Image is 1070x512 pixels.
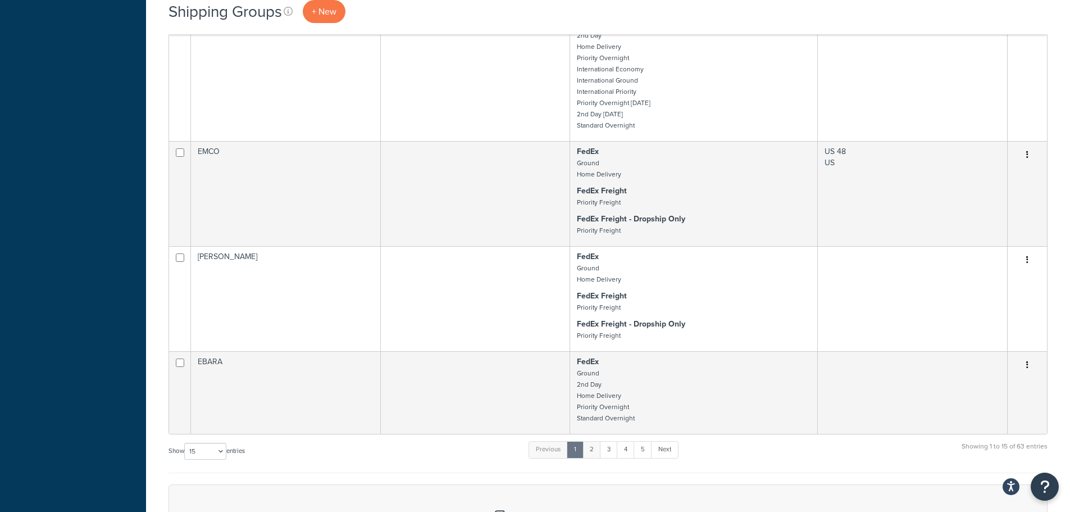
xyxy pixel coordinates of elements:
[312,5,336,18] span: + New
[617,441,635,458] a: 4
[1031,473,1059,501] button: Open Resource Center
[600,441,618,458] a: 3
[577,197,621,207] small: Priority Freight
[184,443,226,460] select: Showentries
[169,1,282,22] h1: Shipping Groups
[577,368,635,423] small: Ground 2nd Day Home Delivery Priority Overnight Standard Overnight
[577,263,621,284] small: Ground Home Delivery
[529,441,568,458] a: Previous
[577,318,685,330] strong: FedEx Freight - Dropship Only
[577,225,621,235] small: Priority Freight
[577,146,599,157] strong: FedEx
[191,351,381,434] td: EBARA
[577,185,627,197] strong: FedEx Freight
[577,158,621,179] small: Ground Home Delivery
[577,290,627,302] strong: FedEx Freight
[582,441,601,458] a: 2
[818,141,1008,246] td: US 48 US
[651,441,679,458] a: Next
[191,2,381,141] td: FLUIMAC
[577,19,650,130] small: Ground 2nd Day Home Delivery Priority Overnight International Economy International Ground Intern...
[577,251,599,262] strong: FedEx
[169,443,245,460] label: Show entries
[567,441,584,458] a: 1
[577,302,621,312] small: Priority Freight
[577,213,685,225] strong: FedEx Freight - Dropship Only
[191,246,381,351] td: [PERSON_NAME]
[634,441,652,458] a: 5
[191,141,381,246] td: EMCO
[577,330,621,341] small: Priority Freight
[577,356,599,368] strong: FedEx
[962,440,1048,464] div: Showing 1 to 15 of 63 entries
